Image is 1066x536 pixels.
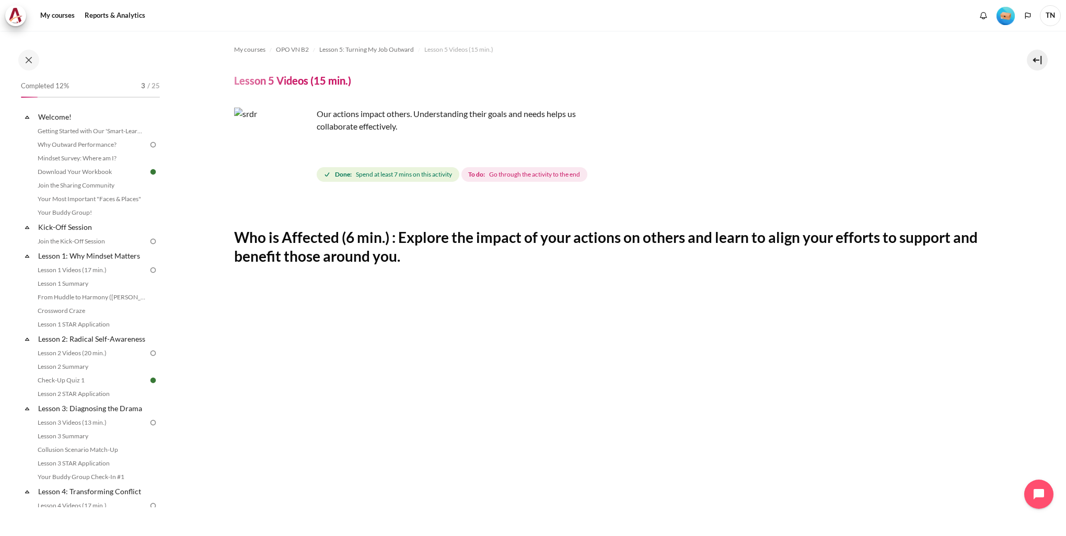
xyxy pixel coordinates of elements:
span: 3 [141,81,145,91]
a: Lesson 3 Videos (13 min.) [34,416,148,429]
a: Crossword Craze [34,305,148,317]
span: Collapse [22,112,32,122]
nav: Navigation bar [234,41,992,58]
a: Lesson 4: Transforming Conflict [37,484,148,498]
img: To do [148,418,158,427]
span: My courses [234,45,265,54]
a: Your Buddy Group Check-In #1 [34,471,148,483]
a: Lesson 1 Videos (17 min.) [34,264,148,276]
a: Lesson 5: Turning My Job Outward [319,43,414,56]
a: Lesson 2 Summary [34,360,148,373]
a: Level #1 [992,6,1019,25]
p: Our actions impact others. Understanding their goals and needs helps us collaborate effectively. [234,108,600,133]
span: OPO VN B2 [276,45,309,54]
img: Architeck [8,8,23,24]
a: Join the Kick-Off Session [34,235,148,248]
strong: Done: [335,170,352,179]
div: Level #1 [997,6,1015,25]
a: Lesson 4 Videos (17 min.) [34,499,148,512]
a: OPO VN B2 [276,43,309,56]
span: Go through the activity to the end [489,170,580,179]
a: Collusion Scenario Match-Up [34,444,148,456]
span: Collapse [22,251,32,261]
img: srdr [234,108,312,186]
a: Lesson 3 STAR Application [34,457,148,470]
img: To do [148,348,158,358]
a: My courses [234,43,265,56]
span: Spend at least 7 mins on this activity [356,170,452,179]
span: TN [1040,5,1061,26]
a: Join the Sharing Community [34,179,148,192]
div: 12% [21,97,38,98]
a: Kick-Off Session [37,220,148,234]
a: Lesson 3: Diagnosing the Drama [37,401,148,415]
span: Collapse [22,403,32,414]
a: Lesson 3 Summary [34,430,148,442]
span: Completed 12% [21,81,69,91]
div: Completion requirements for Lesson 5 Videos (15 min.) [317,165,589,184]
span: Lesson 5: Turning My Job Outward [319,45,414,54]
strong: To do: [468,170,485,179]
img: Done [148,167,158,177]
a: Lesson 2 STAR Application [34,388,148,400]
img: To do [148,265,158,275]
a: From Huddle to Harmony ([PERSON_NAME]'s Story) [34,291,148,304]
a: My courses [37,5,78,26]
h2: Who is Affected (6 min.) : Explore the impact of your actions on others and learn to align your e... [234,228,992,266]
a: Lesson 1 STAR Application [34,318,148,331]
img: To do [148,237,158,246]
button: Languages [1020,8,1036,24]
img: Level #1 [997,7,1015,25]
span: Collapse [22,486,32,497]
img: To do [148,140,158,149]
span: / 25 [147,81,160,91]
img: Done [148,376,158,385]
div: Show notification window with no new notifications [976,8,991,24]
h4: Lesson 5 Videos (15 min.) [234,74,351,87]
a: Getting Started with Our 'Smart-Learning' Platform [34,125,148,137]
a: Mindset Survey: Where am I? [34,152,148,165]
a: Lesson 2 Videos (20 min.) [34,347,148,359]
a: Lesson 1 Summary [34,277,148,290]
a: Why Outward Performance? [34,138,148,151]
img: To do [148,501,158,510]
span: Collapse [22,222,32,232]
a: Architeck Architeck [5,5,31,26]
a: Lesson 2: Radical Self-Awareness [37,332,148,346]
a: Reports & Analytics [81,5,149,26]
span: Collapse [22,334,32,344]
a: User menu [1040,5,1061,26]
a: Your Buddy Group! [34,206,148,219]
a: Lesson 5 Videos (15 min.) [424,43,493,56]
a: Your Most Important "Faces & Places" [34,193,148,205]
a: Welcome! [37,110,148,124]
a: Download Your Workbook [34,166,148,178]
a: Check-Up Quiz 1 [34,374,148,387]
a: Lesson 1: Why Mindset Matters [37,249,148,263]
span: Lesson 5 Videos (15 min.) [424,45,493,54]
